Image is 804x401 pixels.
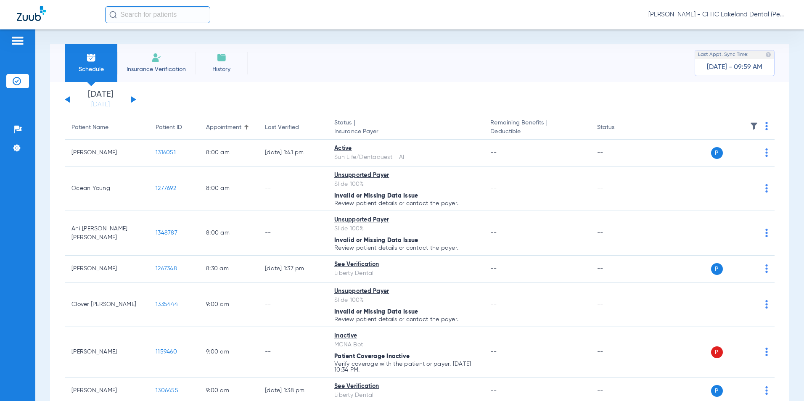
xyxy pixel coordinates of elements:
[334,200,477,206] p: Review patient details or contact the payer.
[86,53,96,63] img: Schedule
[156,185,176,191] span: 1277692
[334,354,410,359] span: Patient Coverage Inactive
[711,263,723,275] span: P
[265,123,321,132] div: Last Verified
[490,230,497,236] span: --
[590,116,647,140] th: Status
[199,211,258,256] td: 8:00 AM
[334,382,477,391] div: See Verification
[765,264,768,273] img: group-dot-blue.svg
[334,245,477,251] p: Review patient details or contact the payer.
[750,122,758,130] img: filter.svg
[206,123,241,132] div: Appointment
[711,385,723,397] span: P
[156,150,176,156] span: 1316051
[590,327,647,377] td: --
[707,63,762,71] span: [DATE] - 09:59 AM
[490,301,497,307] span: --
[258,211,328,256] td: --
[762,361,804,401] iframe: Chat Widget
[156,301,178,307] span: 1335444
[258,140,328,166] td: [DATE] 1:41 PM
[156,123,182,132] div: Patient ID
[765,300,768,309] img: group-dot-blue.svg
[765,229,768,237] img: group-dot-blue.svg
[65,140,149,166] td: [PERSON_NAME]
[334,296,477,305] div: Slide 100%
[484,116,590,140] th: Remaining Benefits |
[199,166,258,211] td: 8:00 AM
[590,211,647,256] td: --
[334,317,477,322] p: Review patient details or contact the payer.
[590,140,647,166] td: --
[156,266,177,272] span: 1267348
[334,260,477,269] div: See Verification
[328,116,484,140] th: Status |
[490,185,497,191] span: --
[258,256,328,282] td: [DATE] 1:37 PM
[765,52,771,58] img: last sync help info
[765,148,768,157] img: group-dot-blue.svg
[199,256,258,282] td: 8:30 AM
[334,216,477,224] div: Unsupported Payer
[11,36,24,46] img: hamburger-icon
[156,388,178,393] span: 1306455
[105,6,210,23] input: Search for patients
[334,361,477,373] p: Verify coverage with the patient or payer. [DATE] 10:34 PM.
[334,391,477,400] div: Liberty Dental
[258,282,328,327] td: --
[258,327,328,377] td: --
[65,211,149,256] td: Ani [PERSON_NAME] [PERSON_NAME]
[334,269,477,278] div: Liberty Dental
[156,230,177,236] span: 1348787
[765,184,768,193] img: group-dot-blue.svg
[334,171,477,180] div: Unsupported Payer
[334,309,418,315] span: Invalid or Missing Data Issue
[334,193,418,199] span: Invalid or Missing Data Issue
[334,224,477,233] div: Slide 100%
[334,237,418,243] span: Invalid or Missing Data Issue
[201,65,241,74] span: History
[711,346,723,358] span: P
[490,150,497,156] span: --
[490,127,583,136] span: Deductible
[199,282,258,327] td: 9:00 AM
[258,166,328,211] td: --
[109,11,117,18] img: Search Icon
[490,349,497,355] span: --
[65,282,149,327] td: Clover [PERSON_NAME]
[711,147,723,159] span: P
[17,6,46,21] img: Zuub Logo
[590,166,647,211] td: --
[334,144,477,153] div: Active
[334,340,477,349] div: MCNA Bot
[65,166,149,211] td: Ocean Young
[490,266,497,272] span: --
[199,140,258,166] td: 8:00 AM
[217,53,227,63] img: History
[75,100,126,109] a: [DATE]
[71,123,142,132] div: Patient Name
[765,348,768,356] img: group-dot-blue.svg
[206,123,251,132] div: Appointment
[199,327,258,377] td: 9:00 AM
[590,256,647,282] td: --
[151,53,161,63] img: Manual Insurance Verification
[765,122,768,130] img: group-dot-blue.svg
[65,256,149,282] td: [PERSON_NAME]
[71,123,108,132] div: Patient Name
[334,287,477,296] div: Unsupported Payer
[265,123,299,132] div: Last Verified
[124,65,189,74] span: Insurance Verification
[648,11,787,19] span: [PERSON_NAME] - CFHC Lakeland Dental (Peds)
[698,50,748,59] span: Last Appt. Sync Time:
[71,65,111,74] span: Schedule
[334,153,477,162] div: Sun Life/Dentaquest - AI
[334,332,477,340] div: Inactive
[490,388,497,393] span: --
[65,327,149,377] td: [PERSON_NAME]
[156,349,177,355] span: 1159460
[334,127,477,136] span: Insurance Payer
[334,180,477,189] div: Slide 100%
